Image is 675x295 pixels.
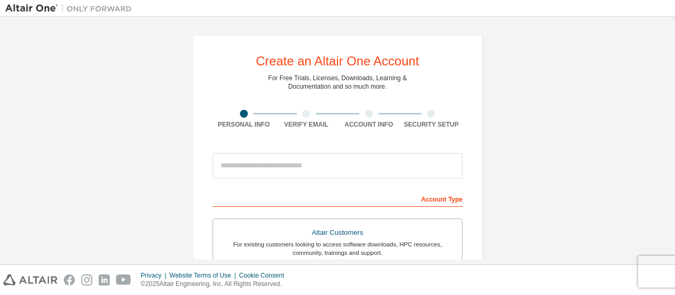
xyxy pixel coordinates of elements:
[275,120,338,129] div: Verify Email
[219,225,456,240] div: Altair Customers
[219,240,456,257] div: For existing customers looking to access software downloads, HPC resources, community, trainings ...
[213,190,462,207] div: Account Type
[337,120,400,129] div: Account Info
[213,120,275,129] div: Personal Info
[99,274,110,286] img: linkedin.svg
[141,271,169,280] div: Privacy
[64,274,75,286] img: facebook.svg
[256,55,419,68] div: Create an Altair One Account
[3,274,57,286] img: altair_logo.svg
[239,271,290,280] div: Cookie Consent
[5,3,137,14] img: Altair One
[116,274,131,286] img: youtube.svg
[400,120,463,129] div: Security Setup
[169,271,239,280] div: Website Terms of Use
[81,274,92,286] img: instagram.svg
[268,74,407,91] div: For Free Trials, Licenses, Downloads, Learning & Documentation and so much more.
[141,280,291,289] p: © 2025 Altair Engineering, Inc. All Rights Reserved.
